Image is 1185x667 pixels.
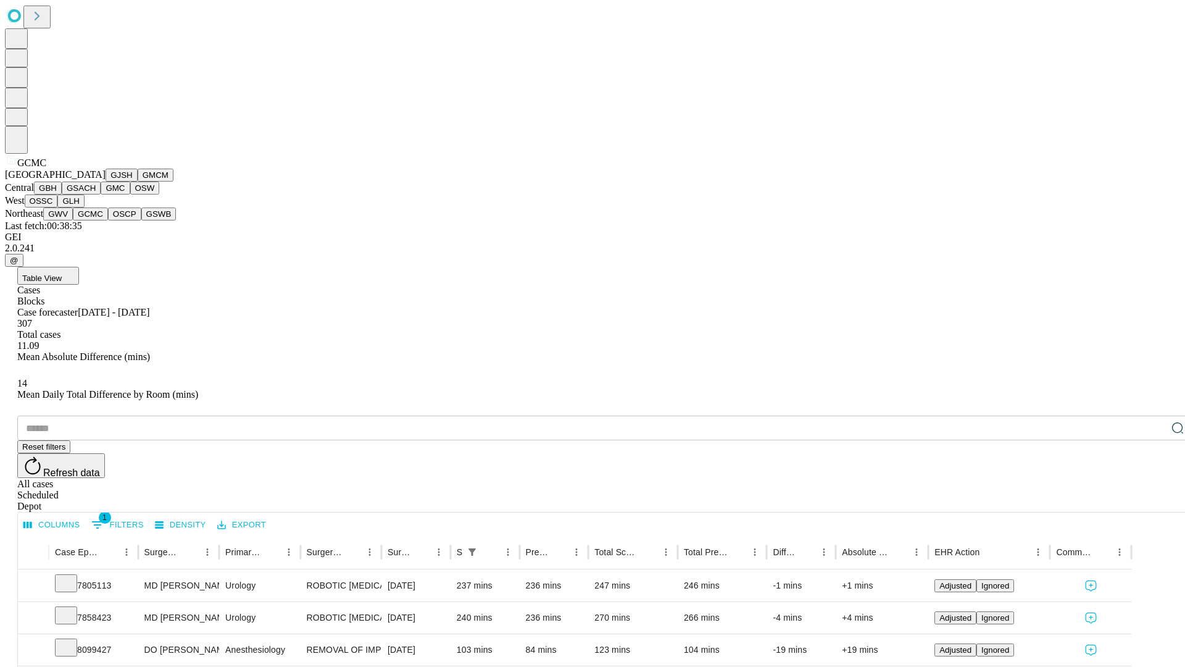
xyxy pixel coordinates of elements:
div: 236 mins [526,570,583,602]
div: [DATE] [388,570,444,602]
div: 266 mins [684,602,761,634]
button: Menu [361,543,378,561]
button: GJSH [106,169,138,182]
button: Ignored [976,579,1014,592]
button: Sort [729,543,746,561]
div: Anesthesiology [225,634,294,666]
button: GBH [34,182,62,195]
div: Predicted In Room Duration [526,547,550,557]
button: Ignored [976,611,1014,624]
span: [DATE] - [DATE] [78,307,149,317]
span: 14 [17,378,27,388]
div: REMOVAL OF IMPLANT DEEP [307,634,375,666]
button: Show filters [464,543,481,561]
button: Sort [482,543,499,561]
span: Last fetch: 00:38:35 [5,220,82,231]
button: Refresh data [17,453,105,478]
div: 84 mins [526,634,583,666]
span: @ [10,256,19,265]
div: GEI [5,232,1180,243]
button: Table View [17,267,79,285]
span: 307 [17,318,32,329]
span: Mean Daily Total Difference by Room (mins) [17,389,198,400]
button: Export [214,516,269,535]
button: Sort [344,543,361,561]
button: Expand [24,608,43,629]
div: Urology [225,602,294,634]
button: Ignored [976,644,1014,657]
div: 7858423 [55,602,132,634]
div: Primary Service [225,547,261,557]
div: 8099427 [55,634,132,666]
div: MD [PERSON_NAME] [PERSON_NAME] [144,602,213,634]
button: GSACH [62,182,101,195]
button: Menu [815,543,833,561]
span: 1 [99,511,111,524]
button: Sort [551,543,568,561]
button: Sort [798,543,815,561]
div: +19 mins [842,634,922,666]
div: Absolute Difference [842,547,889,557]
button: Menu [657,543,675,561]
span: 11.09 [17,340,39,351]
button: Sort [640,543,657,561]
span: Total cases [17,329,60,340]
div: Case Epic Id [55,547,99,557]
div: 1 active filter [464,543,481,561]
div: 240 mins [457,602,513,634]
button: Menu [908,543,925,561]
div: 237 mins [457,570,513,602]
div: 270 mins [594,602,671,634]
button: GMCM [138,169,173,182]
button: @ [5,254,23,267]
button: GMC [101,182,130,195]
button: Reset filters [17,440,70,453]
button: Expand [24,640,43,661]
button: GSWB [141,208,177,220]
div: -19 mins [773,634,829,666]
button: OSSC [25,195,58,208]
div: +1 mins [842,570,922,602]
span: Mean Absolute Difference (mins) [17,351,150,362]
div: Scheduled In Room Duration [457,547,462,557]
div: -1 mins [773,570,829,602]
span: Reset filters [22,442,65,451]
button: Menu [1029,543,1047,561]
span: [GEOGRAPHIC_DATA] [5,169,106,180]
div: 123 mins [594,634,671,666]
button: Menu [118,543,135,561]
div: Surgery Name [307,547,343,557]
span: Ignored [981,645,1009,655]
span: Ignored [981,613,1009,623]
button: Sort [413,543,430,561]
button: Select columns [20,516,83,535]
span: Central [5,182,34,193]
div: +4 mins [842,602,922,634]
div: MD [PERSON_NAME] [PERSON_NAME] [144,570,213,602]
span: Adjusted [939,645,971,655]
button: Sort [101,543,118,561]
span: Ignored [981,581,1009,590]
span: Table View [22,274,62,283]
button: Menu [1111,543,1128,561]
button: GWV [43,208,73,220]
button: Adjusted [934,644,976,657]
button: Expand [24,576,43,597]
div: 7805113 [55,570,132,602]
span: Northeast [5,208,43,219]
button: Menu [746,543,763,561]
div: 104 mins [684,634,761,666]
span: Refresh data [43,468,100,478]
button: Sort [981,543,998,561]
button: Show filters [88,515,147,535]
span: Adjusted [939,581,971,590]
div: Surgery Date [388,547,412,557]
button: Density [152,516,209,535]
div: Total Scheduled Duration [594,547,639,557]
div: 247 mins [594,570,671,602]
button: Menu [280,543,297,561]
div: [DATE] [388,602,444,634]
div: Total Predicted Duration [684,547,728,557]
span: Case forecaster [17,307,78,317]
button: Adjusted [934,579,976,592]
